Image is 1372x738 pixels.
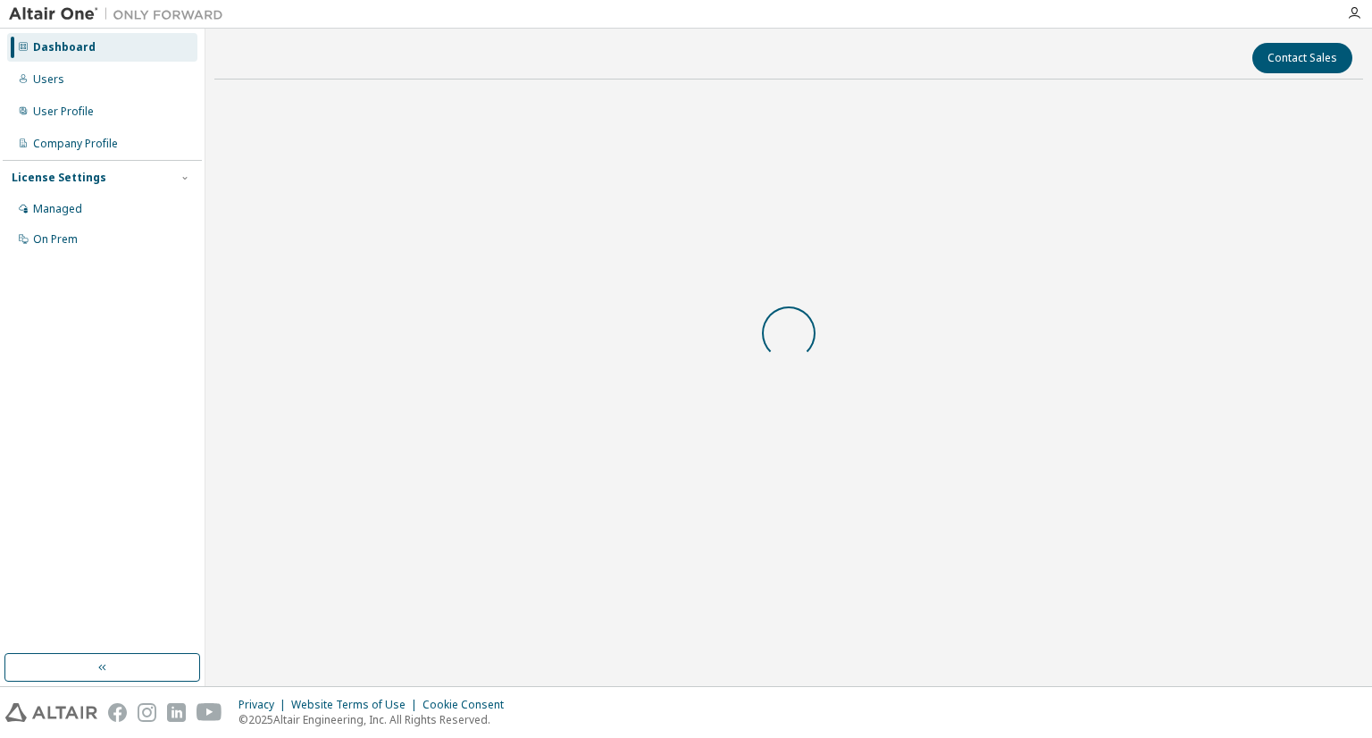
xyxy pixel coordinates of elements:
[33,72,64,87] div: Users
[422,698,514,712] div: Cookie Consent
[291,698,422,712] div: Website Terms of Use
[197,703,222,722] img: youtube.svg
[12,171,106,185] div: License Settings
[33,137,118,151] div: Company Profile
[238,698,291,712] div: Privacy
[5,703,97,722] img: altair_logo.svg
[33,232,78,247] div: On Prem
[33,40,96,55] div: Dashboard
[167,703,186,722] img: linkedin.svg
[238,712,514,727] p: © 2025 Altair Engineering, Inc. All Rights Reserved.
[9,5,232,23] img: Altair One
[1252,43,1352,73] button: Contact Sales
[33,105,94,119] div: User Profile
[108,703,127,722] img: facebook.svg
[33,202,82,216] div: Managed
[138,703,156,722] img: instagram.svg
